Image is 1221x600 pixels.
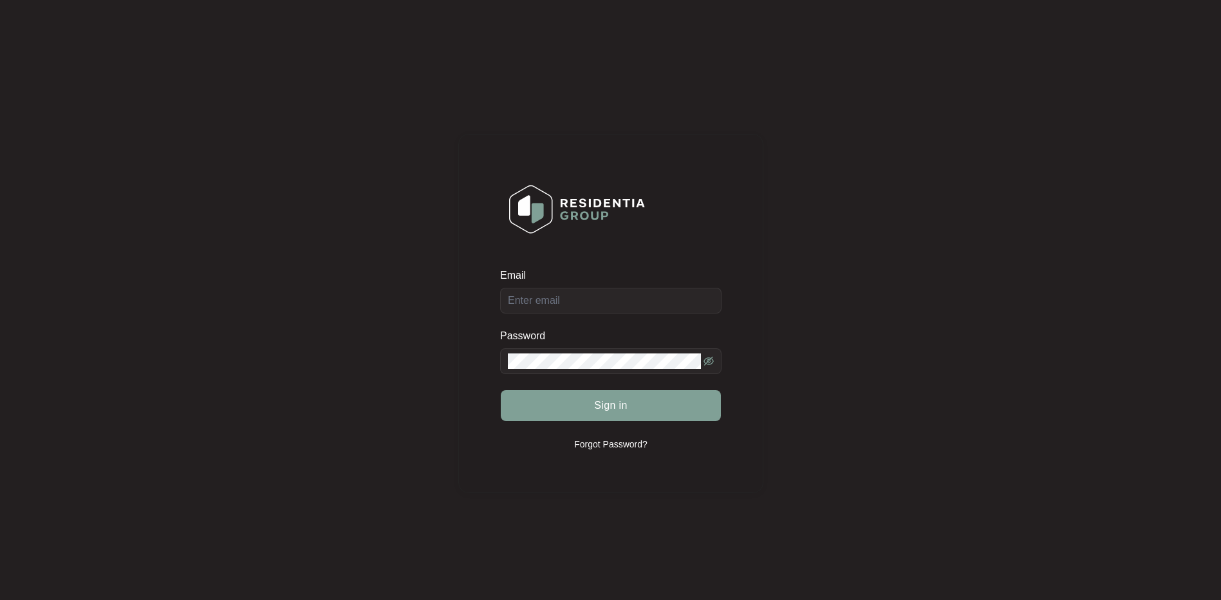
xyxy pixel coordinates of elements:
[500,330,555,342] label: Password
[594,398,628,413] span: Sign in
[574,438,648,451] p: Forgot Password?
[508,353,701,369] input: Password
[501,390,721,421] button: Sign in
[500,269,535,282] label: Email
[500,288,722,314] input: Email
[704,356,714,366] span: eye-invisible
[501,176,653,242] img: Login Logo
